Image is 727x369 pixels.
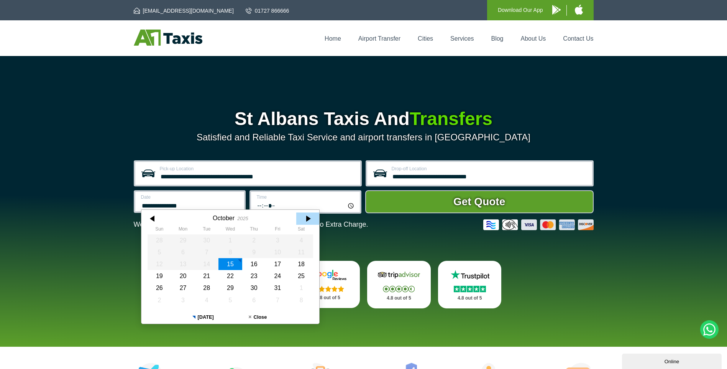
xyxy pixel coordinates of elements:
[552,5,561,15] img: A1 Taxis Android App
[218,294,242,306] div: 05 November 2025
[134,132,594,143] p: Satisfied and Reliable Taxi Service and airport transfers in [GEOGRAPHIC_DATA]
[148,270,171,282] div: 19 October 2025
[134,7,234,15] a: [EMAIL_ADDRESS][DOMAIN_NAME]
[171,270,195,282] div: 20 October 2025
[392,166,588,171] label: Drop-off Location
[242,294,266,306] div: 06 November 2025
[383,286,415,292] img: Stars
[134,221,368,229] p: We Now Accept Card & Contactless Payment In
[575,5,583,15] img: A1 Taxis iPhone App
[242,270,266,282] div: 23 October 2025
[418,35,433,42] a: Cities
[218,226,242,234] th: Wednesday
[218,258,242,270] div: 15 October 2025
[438,261,502,308] a: Trustpilot Stars 4.8 out of 5
[148,234,171,246] div: 28 September 2025
[498,5,543,15] p: Download Our App
[257,195,355,199] label: Time
[171,234,195,246] div: 29 September 2025
[171,226,195,234] th: Monday
[447,269,493,281] img: Trustpilot
[242,246,266,258] div: 09 October 2025
[230,311,285,324] button: Close
[237,216,248,221] div: 2025
[160,166,356,171] label: Pick-up Location
[242,282,266,294] div: 30 October 2025
[242,226,266,234] th: Thursday
[148,282,171,294] div: 26 October 2025
[171,246,195,258] div: 06 October 2025
[266,282,289,294] div: 31 October 2025
[296,261,360,308] a: Google Stars 4.8 out of 5
[134,110,594,128] h1: St Albans Taxis And
[195,282,218,294] div: 28 October 2025
[218,270,242,282] div: 22 October 2025
[195,258,218,270] div: 14 October 2025
[289,226,313,234] th: Saturday
[289,282,313,294] div: 01 November 2025
[242,234,266,246] div: 02 October 2025
[134,30,202,46] img: A1 Taxis St Albans LTD
[312,286,344,292] img: Stars
[367,261,431,308] a: Tripadvisor Stars 4.8 out of 5
[376,269,422,281] img: Tripadvisor
[266,258,289,270] div: 17 October 2025
[266,234,289,246] div: 03 October 2025
[289,234,313,246] div: 04 October 2025
[148,246,171,258] div: 05 October 2025
[195,234,218,246] div: 30 September 2025
[450,35,474,42] a: Services
[563,35,593,42] a: Contact Us
[483,219,594,230] img: Credit And Debit Cards
[176,311,230,324] button: [DATE]
[289,246,313,258] div: 11 October 2025
[148,226,171,234] th: Sunday
[218,282,242,294] div: 29 October 2025
[246,7,289,15] a: 01727 866666
[218,234,242,246] div: 01 October 2025
[289,258,313,270] div: 18 October 2025
[266,246,289,258] div: 10 October 2025
[266,226,289,234] th: Friday
[365,190,594,213] button: Get Quote
[305,293,351,303] p: 4.8 out of 5
[171,258,195,270] div: 13 October 2025
[305,269,351,281] img: Google
[195,294,218,306] div: 04 November 2025
[195,246,218,258] div: 07 October 2025
[213,214,235,222] div: October
[289,270,313,282] div: 25 October 2025
[280,221,368,228] span: The Car at No Extra Charge.
[218,246,242,258] div: 08 October 2025
[266,294,289,306] div: 07 November 2025
[289,294,313,306] div: 08 November 2025
[376,293,422,303] p: 4.8 out of 5
[171,294,195,306] div: 03 November 2025
[491,35,503,42] a: Blog
[148,258,171,270] div: 12 October 2025
[521,35,546,42] a: About Us
[148,294,171,306] div: 02 November 2025
[195,226,218,234] th: Tuesday
[446,293,493,303] p: 4.8 out of 5
[195,270,218,282] div: 21 October 2025
[141,195,240,199] label: Date
[242,258,266,270] div: 16 October 2025
[325,35,341,42] a: Home
[454,286,486,292] img: Stars
[410,109,492,129] span: Transfers
[622,352,723,369] iframe: chat widget
[266,270,289,282] div: 24 October 2025
[171,282,195,294] div: 27 October 2025
[358,35,400,42] a: Airport Transfer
